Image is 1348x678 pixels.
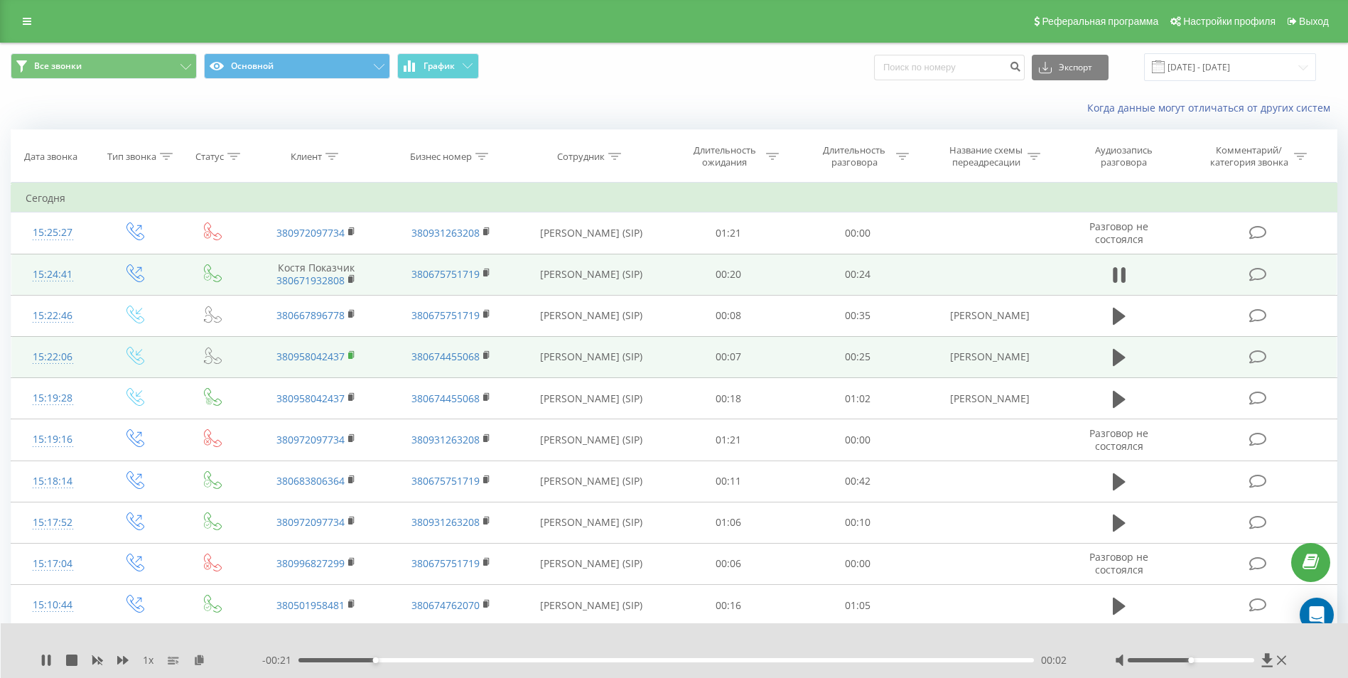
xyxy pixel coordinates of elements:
[519,419,664,461] td: [PERSON_NAME] (SIP)
[793,585,922,626] td: 01:05
[276,308,345,322] a: 380667896778
[793,543,922,584] td: 00:00
[1078,144,1170,168] div: Аудиозапись разговора
[410,151,472,163] div: Бизнес номер
[664,212,793,254] td: 01:21
[411,226,480,240] a: 380931263208
[793,419,922,461] td: 00:00
[1207,144,1290,168] div: Комментарий/категория звонка
[397,53,479,79] button: График
[1087,101,1337,114] a: Когда данные могут отличаться от других систем
[26,509,80,537] div: 15:17:52
[793,254,922,295] td: 00:24
[519,461,664,502] td: [PERSON_NAME] (SIP)
[1041,653,1067,667] span: 00:02
[664,585,793,626] td: 00:16
[26,343,80,371] div: 15:22:06
[276,556,345,570] a: 380996827299
[922,378,1057,419] td: [PERSON_NAME]
[26,426,80,453] div: 15:19:16
[26,591,80,619] div: 15:10:44
[411,350,480,363] a: 380674455068
[276,392,345,405] a: 380958042437
[664,461,793,502] td: 00:11
[1089,220,1148,246] span: Разговор не состоялся
[1188,657,1194,663] div: Accessibility label
[1300,598,1334,632] div: Open Intercom Messenger
[195,151,224,163] div: Статус
[143,653,153,667] span: 1 x
[276,226,345,240] a: 380972097734
[291,151,322,163] div: Клиент
[1042,16,1158,27] span: Реферальная программа
[34,60,82,72] span: Все звонки
[411,556,480,570] a: 380675751719
[664,378,793,419] td: 00:18
[11,53,197,79] button: Все звонки
[922,295,1057,336] td: [PERSON_NAME]
[664,543,793,584] td: 00:06
[276,515,345,529] a: 380972097734
[26,219,80,247] div: 15:25:27
[262,653,298,667] span: - 00:21
[411,392,480,405] a: 380674455068
[793,378,922,419] td: 01:02
[519,378,664,419] td: [PERSON_NAME] (SIP)
[664,336,793,377] td: 00:07
[664,295,793,336] td: 00:08
[519,254,664,295] td: [PERSON_NAME] (SIP)
[373,657,379,663] div: Accessibility label
[1183,16,1276,27] span: Настройки профиля
[793,212,922,254] td: 00:00
[411,515,480,529] a: 380931263208
[874,55,1025,80] input: Поиск по номеру
[557,151,605,163] div: Сотрудник
[204,53,390,79] button: Основной
[1032,55,1109,80] button: Экспорт
[26,550,80,578] div: 15:17:04
[276,350,345,363] a: 380958042437
[411,433,480,446] a: 380931263208
[11,184,1337,212] td: Сегодня
[793,502,922,543] td: 00:10
[26,384,80,412] div: 15:19:28
[424,61,455,71] span: График
[519,585,664,626] td: [PERSON_NAME] (SIP)
[519,543,664,584] td: [PERSON_NAME] (SIP)
[276,598,345,612] a: 380501958481
[1299,16,1329,27] span: Выход
[686,144,762,168] div: Длительность ожидания
[249,254,384,295] td: Костя Показчик
[26,261,80,289] div: 15:24:41
[948,144,1024,168] div: Название схемы переадресации
[24,151,77,163] div: Дата звонка
[411,308,480,322] a: 380675751719
[664,502,793,543] td: 01:06
[519,336,664,377] td: [PERSON_NAME] (SIP)
[276,474,345,488] a: 380683806364
[1089,550,1148,576] span: Разговор не состоялся
[664,254,793,295] td: 00:20
[276,274,345,287] a: 380671932808
[26,302,80,330] div: 15:22:46
[519,212,664,254] td: [PERSON_NAME] (SIP)
[664,419,793,461] td: 01:21
[793,336,922,377] td: 00:25
[519,502,664,543] td: [PERSON_NAME] (SIP)
[922,336,1057,377] td: [PERSON_NAME]
[793,461,922,502] td: 00:42
[276,433,345,446] a: 380972097734
[519,295,664,336] td: [PERSON_NAME] (SIP)
[816,144,893,168] div: Длительность разговора
[411,267,480,281] a: 380675751719
[411,598,480,612] a: 380674762070
[107,151,156,163] div: Тип звонка
[1089,426,1148,453] span: Разговор не состоялся
[793,295,922,336] td: 00:35
[26,468,80,495] div: 15:18:14
[411,474,480,488] a: 380675751719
